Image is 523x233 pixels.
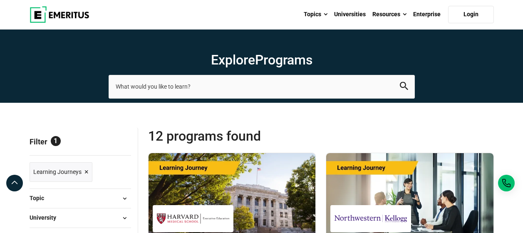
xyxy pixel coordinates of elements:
h1: Explore [109,52,415,68]
span: 12 Programs found [148,128,321,144]
button: search [400,82,408,92]
span: University [30,213,63,222]
span: Programs [255,52,312,68]
button: Topic [30,192,131,205]
span: × [84,166,89,178]
span: Topic [30,193,51,203]
a: search [400,84,408,92]
span: Learning Journeys [33,167,82,176]
button: University [30,212,131,224]
a: Login [448,6,494,23]
input: search-page [109,75,415,98]
img: Harvard Medical School Executive Education [157,209,229,228]
a: Reset all [105,137,131,148]
a: Learning Journeys × [30,162,92,182]
span: 1 [51,136,61,146]
p: Filter [30,128,131,155]
img: Kellogg Executive Education [335,209,407,228]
